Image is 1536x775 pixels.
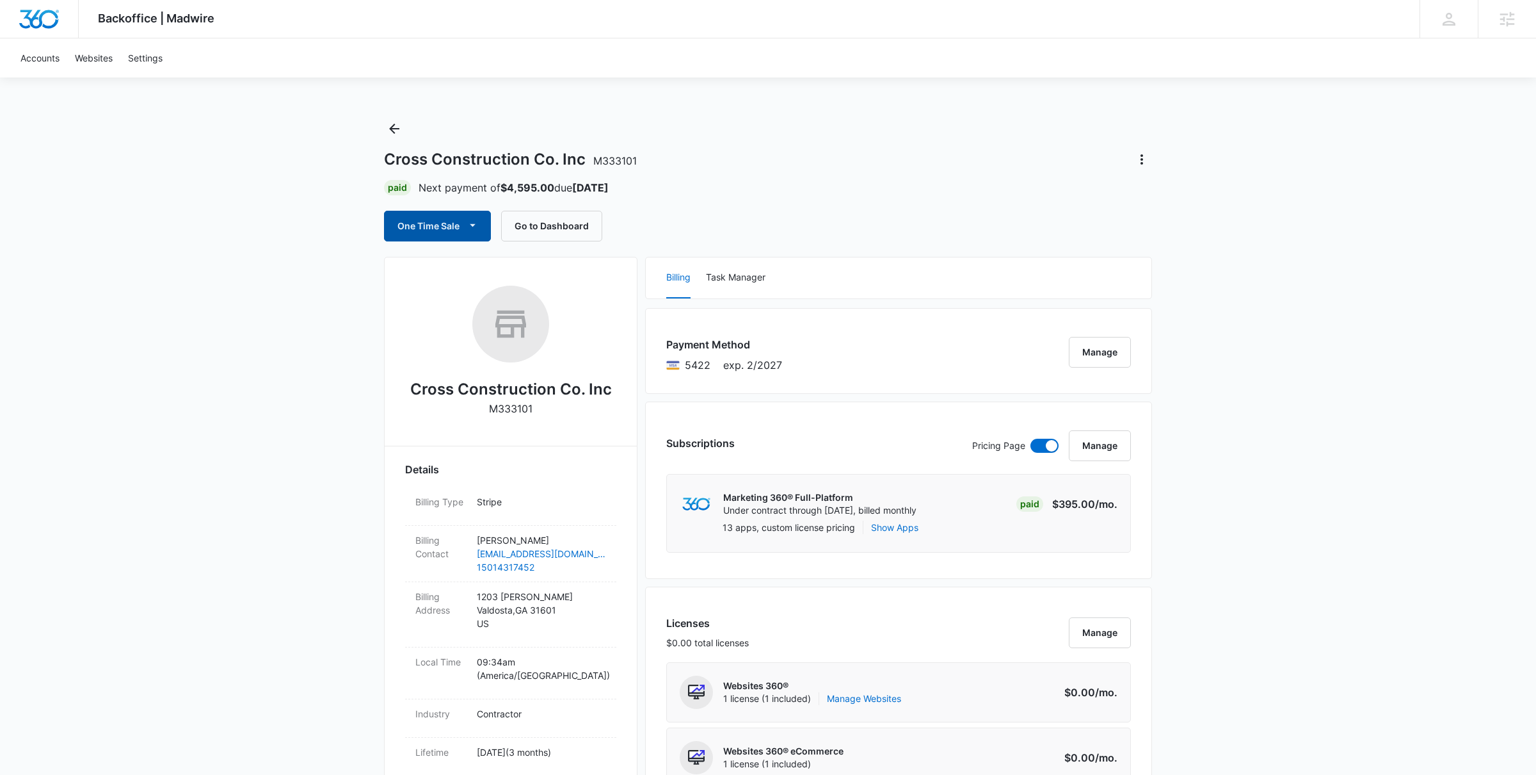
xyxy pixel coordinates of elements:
[98,12,214,25] span: Backoffice | Madwire
[477,547,606,560] a: [EMAIL_ADDRESS][DOMAIN_NAME]
[501,211,602,241] button: Go to Dashboard
[384,211,491,241] button: One Time Sale
[477,534,606,547] p: [PERSON_NAME]
[405,648,616,699] div: Local Time09:34am (America/[GEOGRAPHIC_DATA])
[410,378,612,401] h2: Cross Construction Co. Inc
[415,655,467,669] dt: Local Time
[489,401,532,416] p: M333101
[415,495,467,509] dt: Billing Type
[477,707,606,721] p: Contractor
[477,655,606,682] p: 09:34am ( America/[GEOGRAPHIC_DATA] )
[723,491,916,504] p: Marketing 360® Full-Platform
[1095,751,1117,764] span: /mo.
[723,521,855,534] p: 13 apps, custom license pricing
[415,707,467,721] dt: Industry
[419,180,609,195] p: Next payment of due
[666,337,782,352] h3: Payment Method
[415,746,467,759] dt: Lifetime
[500,181,554,194] strong: $4,595.00
[120,38,170,77] a: Settings
[666,257,691,298] button: Billing
[666,436,735,451] h3: Subscriptions
[1095,498,1117,510] span: /mo.
[871,521,918,534] button: Show Apps
[593,154,637,167] span: M333101
[1069,430,1131,461] button: Manage
[666,636,749,649] p: $0.00 total licenses
[1016,496,1043,512] div: Paid
[477,495,606,509] p: Stripe
[1132,149,1152,170] button: Actions
[477,590,606,630] p: 1203 [PERSON_NAME] Valdosta , GA 31601 US
[685,357,710,373] span: Visa ending with
[723,745,844,758] p: Websites 360® eCommerce
[384,150,637,169] h1: Cross Construction Co. Inc
[477,746,606,759] p: [DATE] ( 3 months )
[13,38,67,77] a: Accounts
[384,118,404,139] button: Back
[1069,617,1131,648] button: Manage
[67,38,120,77] a: Websites
[827,692,901,705] a: Manage Websites
[405,487,616,526] div: Billing TypeStripe
[477,560,606,574] a: 15014317452
[1057,685,1117,700] p: $0.00
[384,180,411,195] div: Paid
[1052,496,1117,512] p: $395.00
[723,692,901,705] span: 1 license (1 included)
[972,439,1025,453] p: Pricing Page
[666,616,749,631] h3: Licenses
[682,498,710,511] img: marketing360Logo
[723,504,916,517] p: Under contract through [DATE], billed monthly
[572,181,609,194] strong: [DATE]
[405,582,616,648] div: Billing Address1203 [PERSON_NAME]Valdosta,GA 31601US
[405,526,616,582] div: Billing Contact[PERSON_NAME][EMAIL_ADDRESS][DOMAIN_NAME]15014317452
[415,534,467,560] dt: Billing Contact
[723,680,901,692] p: Websites 360®
[723,357,782,373] span: exp. 2/2027
[415,590,467,617] dt: Billing Address
[405,699,616,738] div: IndustryContractor
[1069,337,1131,368] button: Manage
[723,758,844,771] span: 1 license (1 included)
[1095,686,1117,699] span: /mo.
[405,462,439,477] span: Details
[706,257,765,298] button: Task Manager
[1057,750,1117,765] p: $0.00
